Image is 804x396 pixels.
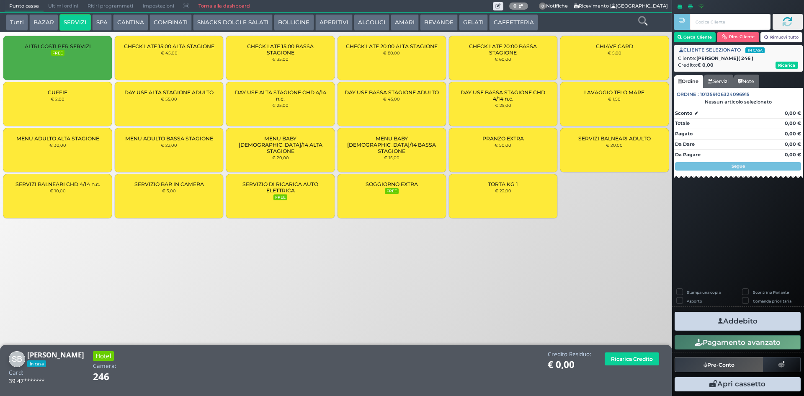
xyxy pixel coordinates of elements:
strong: € 0,00 [697,62,714,68]
small: € 60,00 [495,57,511,62]
span: CHECK LATE 20:00 ALTA STAGIONE [346,43,438,49]
button: ALCOLICI [354,14,389,31]
span: In casa [745,47,765,53]
button: SPA [92,14,112,31]
span: CHECK LATE 15:00 ALTA STAGIONE [124,43,214,49]
button: Ricarica [776,62,798,69]
span: CUFFIE [48,89,67,96]
span: DAY USE BASSA STAGIONE CHD 4/14 n.c. [456,89,550,102]
small: € 2,00 [51,96,64,101]
span: ( 246 ) [738,55,753,62]
span: 0 [539,3,546,10]
label: Scontrino Parlante [753,290,789,295]
span: TORTA KG 1 [488,181,518,187]
button: CANTINA [113,14,148,31]
div: Nessun articolo selezionato [674,99,803,105]
button: Cerca Cliente [674,32,716,42]
strong: Segue [732,163,745,169]
span: PRANZO EXTRA [482,135,524,142]
span: MENU ADULTO BASSA STAGIONE [125,135,213,142]
span: SERVIZI BALNEARI ADULTO [578,135,651,142]
small: € 80,00 [383,50,400,55]
span: SERVIZI BALNEARI CHD 4/14 n.c. [15,181,100,187]
span: MENU BABY [DEMOGRAPHIC_DATA]/14 ALTA STAGIONE [233,135,327,154]
span: MENU BABY [DEMOGRAPHIC_DATA]/14 BASSA STAGIONE [345,135,439,154]
h1: € 0,00 [548,360,591,370]
span: Impostazioni [138,0,179,12]
span: LAVAGGIO TELO MARE [584,89,644,96]
strong: Da Pagare [675,152,701,158]
small: € 45,00 [161,50,178,55]
small: € 55,00 [161,96,177,101]
strong: 0,00 € [785,110,801,116]
label: Comanda prioritaria [753,298,791,304]
small: € 35,00 [272,57,289,62]
span: CHECK LATE 20:00 BASSA STAGIONE [456,43,550,56]
small: € 1,50 [608,96,621,101]
strong: Totale [675,120,690,126]
strong: 0,00 € [785,152,801,158]
span: SOGGIORNO EXTRA [366,181,418,187]
strong: Pagato [675,131,693,137]
small: € 50,00 [495,142,511,148]
button: APERITIVI [315,14,353,31]
button: GELATI [459,14,488,31]
small: FREE [273,194,287,200]
button: Tutti [6,14,28,31]
a: Servizi [703,75,733,88]
span: DAY USE BASSA STAGIONE ADULTO [345,89,439,96]
span: MENU ADULTO ALTA STAGIONE [16,135,99,142]
button: Pagamento avanzato [675,335,801,349]
label: Stampa una copia [687,290,721,295]
button: Apri cassetto [675,377,801,391]
button: AMARI [391,14,419,31]
small: € 30,00 [49,142,66,148]
div: Cliente: [678,55,798,62]
strong: 0,00 € [785,141,801,147]
strong: 0,00 € [785,131,801,137]
small: € 5,00 [608,50,621,55]
small: € 22,00 [161,142,177,148]
button: BEVANDE [420,14,458,31]
small: FREE [51,50,64,56]
button: Ricarica Credito [605,352,659,365]
button: SERVIZI [59,14,90,31]
small: € 25,00 [272,103,289,108]
h4: Credito Residuo: [548,351,591,357]
span: DAY USE ALTA STAGIONE CHD 4/14 n.c. [233,89,327,102]
span: In casa [27,360,46,367]
a: Torna alla dashboard [193,0,254,12]
b: [PERSON_NAME] [27,350,84,360]
small: FREE [385,188,398,194]
span: Ritiri programmati [83,0,138,12]
strong: Sconto [675,110,692,117]
button: BAZAR [29,14,58,31]
small: € 5,00 [162,188,176,193]
small: € 25,00 [495,103,511,108]
span: CHECK LATE 15:00 BASSA STAGIONE [233,43,327,56]
b: [PERSON_NAME] [696,55,753,61]
small: € 20,00 [606,142,623,148]
span: DAY USE ALTA STAGIONE ADULTO [124,89,214,96]
button: Addebito [675,312,801,331]
button: CAFFETTERIA [489,14,538,31]
small: € 45,00 [383,96,400,101]
h3: Hotel [93,351,114,361]
h4: Camera: [93,363,116,369]
span: SERVIZIO DI RICARICA AUTO ELETTRICA [233,181,327,194]
span: 101359106324096915 [700,91,750,98]
strong: Da Dare [675,141,695,147]
input: Codice Cliente [690,14,770,30]
span: ALTRI COSTI PER SERVIZI [25,43,91,49]
label: Asporto [687,298,702,304]
button: COMBINATI [149,14,192,31]
small: € 20,00 [272,155,289,160]
span: CHIAVE CARD [596,43,633,49]
span: Punto cassa [5,0,44,12]
a: Ordine [674,75,703,88]
span: SERVIZIO BAR IN CAMERA [134,181,204,187]
button: Rimuovi tutto [760,32,803,42]
div: Credito: [678,62,798,69]
h1: 246 [93,372,133,382]
button: SNACKS DOLCI E SALATI [193,14,273,31]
